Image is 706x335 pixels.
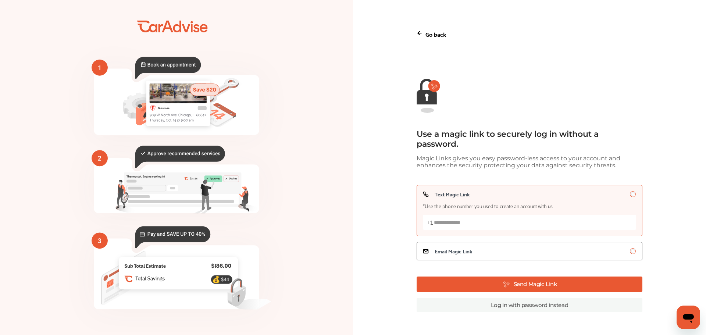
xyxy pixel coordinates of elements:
[417,155,631,169] div: Magic Links gives you easy password-less access to your account and enhances the security protect...
[423,203,553,209] span: *Use the phone number you used to create an account with us
[423,248,429,254] img: icon_email.a11c3263.svg
[417,277,642,292] button: Send Magic Link
[212,275,220,283] text: 💰
[425,29,446,39] p: Go back
[417,129,631,149] div: Use a magic link to securely log in without a password.
[423,215,636,230] input: Text Magic Link*Use the phone number you used to create an account with us+1
[423,191,429,197] img: icon_phone.e7b63c2d.svg
[630,248,636,254] input: Email Magic Link
[435,191,470,197] span: Text Magic Link
[417,79,440,113] img: magic-link-lock-error.9d88b03f.svg
[630,191,636,197] input: Text Magic Link*Use the phone number you used to create an account with us+1
[417,298,642,312] a: Log in with password instead
[677,306,700,329] iframe: Button to launch messaging window
[435,248,472,254] span: Email Magic Link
